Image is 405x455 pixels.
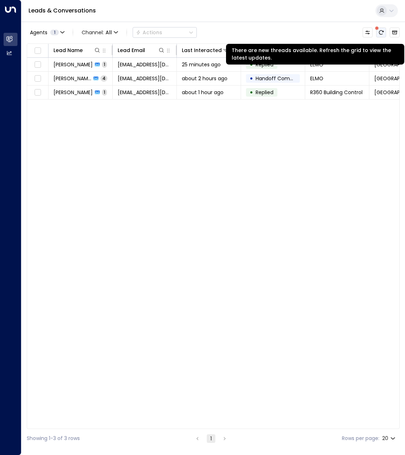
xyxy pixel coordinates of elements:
[363,27,373,37] button: Customize
[53,61,93,68] span: Emma Chandler
[118,46,145,55] div: Lead Email
[118,46,165,55] div: Lead Email
[182,89,224,96] span: about 1 hour ago
[133,27,197,38] button: Actions
[79,27,121,37] button: Channel:All
[53,46,101,55] div: Lead Name
[118,89,171,96] span: martinsmith@r360group.com
[27,435,80,442] div: Showing 1-3 of 3 rows
[101,75,107,81] span: 4
[182,75,227,82] span: about 2 hours ago
[182,46,222,55] div: Last Interacted
[382,433,397,444] div: 20
[102,61,107,67] span: 1
[136,29,162,36] div: Actions
[256,75,306,82] span: Handoff Completed
[79,27,121,37] span: Channel:
[390,27,400,37] button: Archived Leads
[29,6,96,15] a: Leads & Conversations
[250,72,253,85] div: •
[33,74,42,83] span: Toggle select row
[33,60,42,69] span: Toggle select row
[53,75,91,82] span: Emma Chandler
[207,434,215,443] button: page 1
[342,435,379,442] label: Rows per page:
[310,75,323,82] span: ELMO
[256,89,273,96] span: Replied
[30,30,47,35] span: Agents
[310,89,363,96] span: R360 Building Control
[27,27,67,37] button: Agents1
[193,434,229,443] nav: pagination navigation
[256,61,273,68] span: Replied
[50,30,59,35] span: 1
[53,89,93,96] span: Martin Smith
[376,27,386,37] span: There are new threads available. Refresh the grid to view the latest updates.
[250,86,253,98] div: •
[106,30,112,35] span: All
[33,46,42,55] span: Toggle select all
[226,44,404,65] div: There are new threads available. Refresh the grid to view the latest updates.
[33,88,42,97] span: Toggle select row
[182,61,221,68] span: 25 minutes ago
[53,46,83,55] div: Lead Name
[118,75,171,82] span: emma.chandler95@outlook.com
[102,89,107,95] span: 1
[133,27,197,38] div: Button group with a nested menu
[182,46,229,55] div: Last Interacted
[118,61,171,68] span: emma.chandler95@outlook.com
